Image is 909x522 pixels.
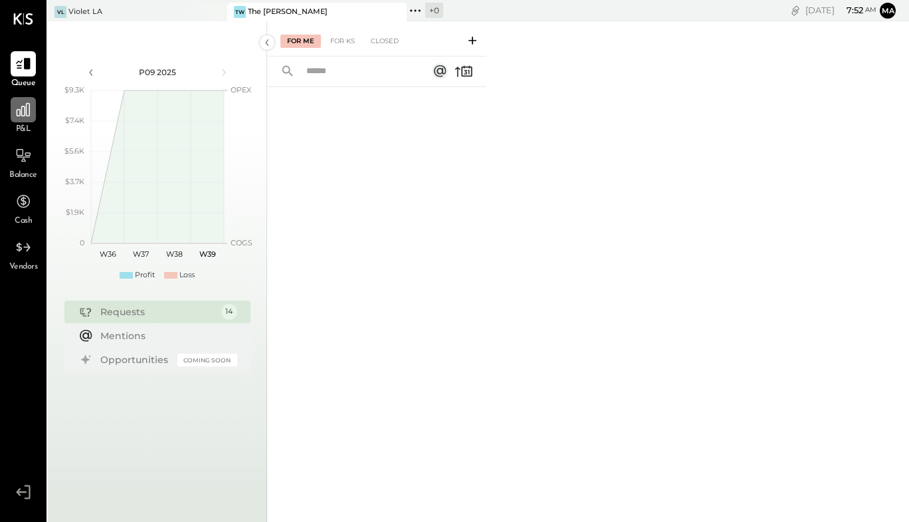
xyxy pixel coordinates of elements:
[9,261,38,273] span: Vendors
[100,305,215,319] div: Requests
[68,7,102,17] div: Violet LA
[364,35,405,48] div: Closed
[100,353,171,366] div: Opportunities
[66,207,84,217] text: $1.9K
[231,238,252,247] text: COGS
[65,177,84,186] text: $3.7K
[805,4,876,17] div: [DATE]
[54,6,66,18] div: VL
[1,143,46,182] a: Balance
[880,3,896,19] button: Ma
[234,6,246,18] div: TW
[221,304,237,320] div: 14
[11,78,36,90] span: Queue
[64,85,84,94] text: $9.3K
[64,146,84,156] text: $5.6K
[65,116,84,125] text: $7.4K
[280,35,321,48] div: For Me
[133,249,149,259] text: W37
[1,189,46,227] a: Cash
[99,249,116,259] text: W36
[135,270,155,281] div: Profit
[100,329,231,342] div: Mentions
[101,66,214,78] div: P09 2025
[1,97,46,136] a: P&L
[16,124,31,136] span: P&L
[179,270,195,281] div: Loss
[248,7,328,17] div: The [PERSON_NAME]
[837,4,863,17] span: 7 : 52
[177,354,237,366] div: Coming Soon
[425,3,443,18] div: + 0
[231,85,252,94] text: OPEX
[15,215,32,227] span: Cash
[789,3,802,17] div: copy link
[80,238,84,247] text: 0
[165,249,182,259] text: W38
[1,51,46,90] a: Queue
[865,5,876,15] span: am
[1,235,46,273] a: Vendors
[324,35,361,48] div: For KS
[199,249,215,259] text: W39
[9,170,37,182] span: Balance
